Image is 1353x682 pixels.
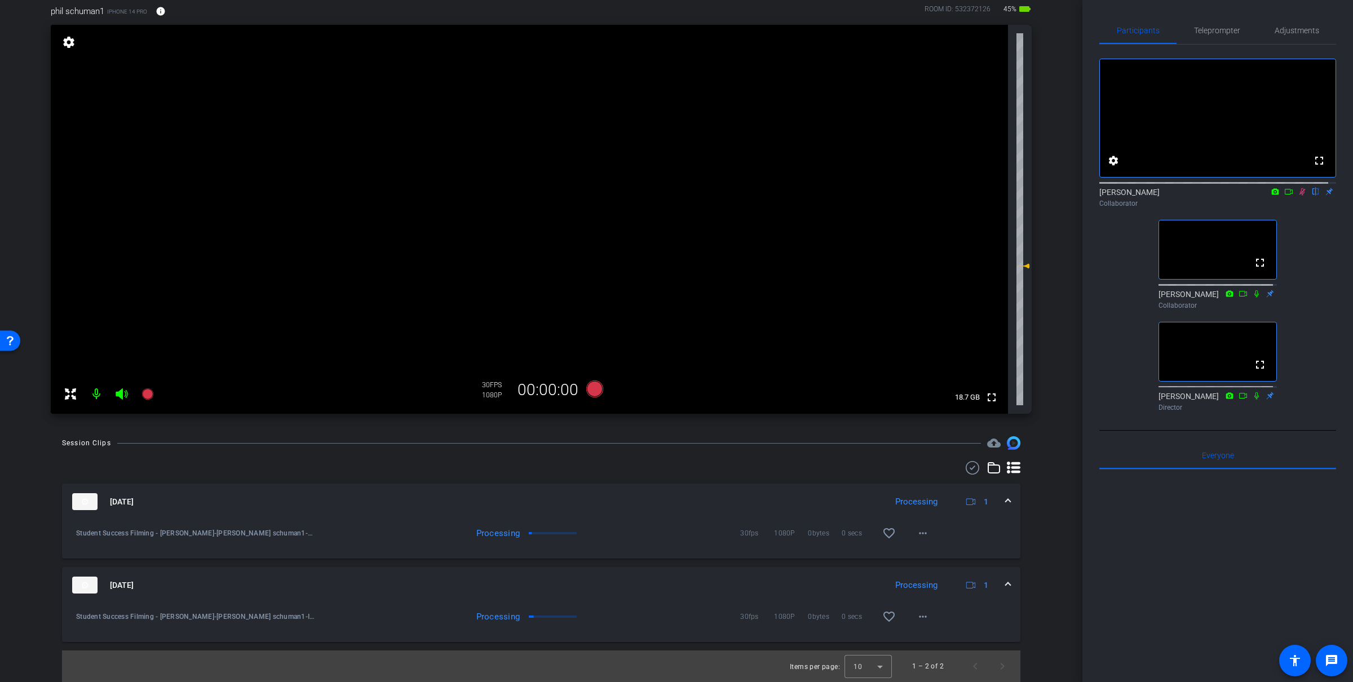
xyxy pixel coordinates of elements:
mat-icon: info [156,6,166,16]
span: Adjustments [1275,26,1319,34]
img: thumb-nail [72,577,98,594]
mat-icon: fullscreen [1253,256,1267,269]
mat-icon: favorite_border [882,526,896,540]
span: FPS [490,381,502,389]
span: 30fps [740,611,774,622]
mat-icon: message [1325,654,1338,667]
mat-icon: fullscreen [985,391,998,404]
div: [PERSON_NAME] [1159,289,1277,311]
div: [PERSON_NAME] [1159,391,1277,413]
mat-icon: accessibility [1288,654,1302,667]
mat-icon: fullscreen [1312,154,1326,167]
span: 18.7 GB [951,391,984,404]
span: 30fps [740,528,774,539]
span: iPhone 14 Pro [107,7,147,16]
img: Session clips [1007,436,1020,450]
span: 1 [984,579,988,591]
div: 00:00:00 [510,380,586,400]
div: thumb-nail[DATE]Processing1 [62,603,1020,642]
div: 30 [482,380,510,389]
mat-icon: battery_std [1018,2,1032,16]
div: ROOM ID: 532372126 [925,4,991,20]
span: [DATE] [110,579,134,591]
span: 0bytes [808,528,842,539]
div: Items per page: [790,661,840,672]
div: Processing [416,528,526,539]
span: Student Success Filming - [PERSON_NAME]-[PERSON_NAME] schuman1-promo-2025-09-11-12-22-16-920-0 [76,528,315,539]
div: Processing [416,611,526,622]
span: 1080P [774,528,808,539]
mat-icon: favorite_border [882,610,896,623]
span: Everyone [1202,451,1234,459]
span: 0 secs [842,528,876,539]
mat-icon: settings [61,36,77,49]
div: 1080P [482,391,510,400]
div: Director [1159,402,1277,413]
span: 1080P [774,611,808,622]
span: 0bytes [808,611,842,622]
span: Participants [1117,26,1160,34]
button: Previous page [962,653,989,680]
mat-expansion-panel-header: thumb-nail[DATE]Processing1 [62,567,1020,603]
div: Collaborator [1099,198,1336,209]
div: Processing [890,495,943,508]
mat-icon: cloud_upload [987,436,1001,450]
mat-icon: settings [1107,154,1120,167]
mat-icon: more_horiz [916,610,930,623]
div: Session Clips [62,437,111,449]
span: [DATE] [110,496,134,508]
span: Destinations for your clips [987,436,1001,450]
mat-icon: -5 dB [1016,259,1030,273]
span: 1 [984,496,988,508]
div: [PERSON_NAME] [1099,187,1336,209]
mat-icon: flip [1309,186,1323,196]
span: 0 secs [842,611,876,622]
mat-expansion-panel-header: thumb-nail[DATE]Processing1 [62,484,1020,520]
span: Teleprompter [1194,26,1240,34]
div: Processing [890,579,943,592]
div: Collaborator [1159,300,1277,311]
span: phil schuman1 [51,5,104,17]
mat-icon: fullscreen [1253,358,1267,371]
button: Next page [989,653,1016,680]
img: thumb-nail [72,493,98,510]
div: 1 – 2 of 2 [912,661,944,672]
mat-icon: more_horiz [916,526,930,540]
div: thumb-nail[DATE]Processing1 [62,520,1020,559]
span: Student Success Filming - [PERSON_NAME]-[PERSON_NAME] schuman1-Interview-2025-09-11-15-06-30-999-0 [76,611,315,622]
